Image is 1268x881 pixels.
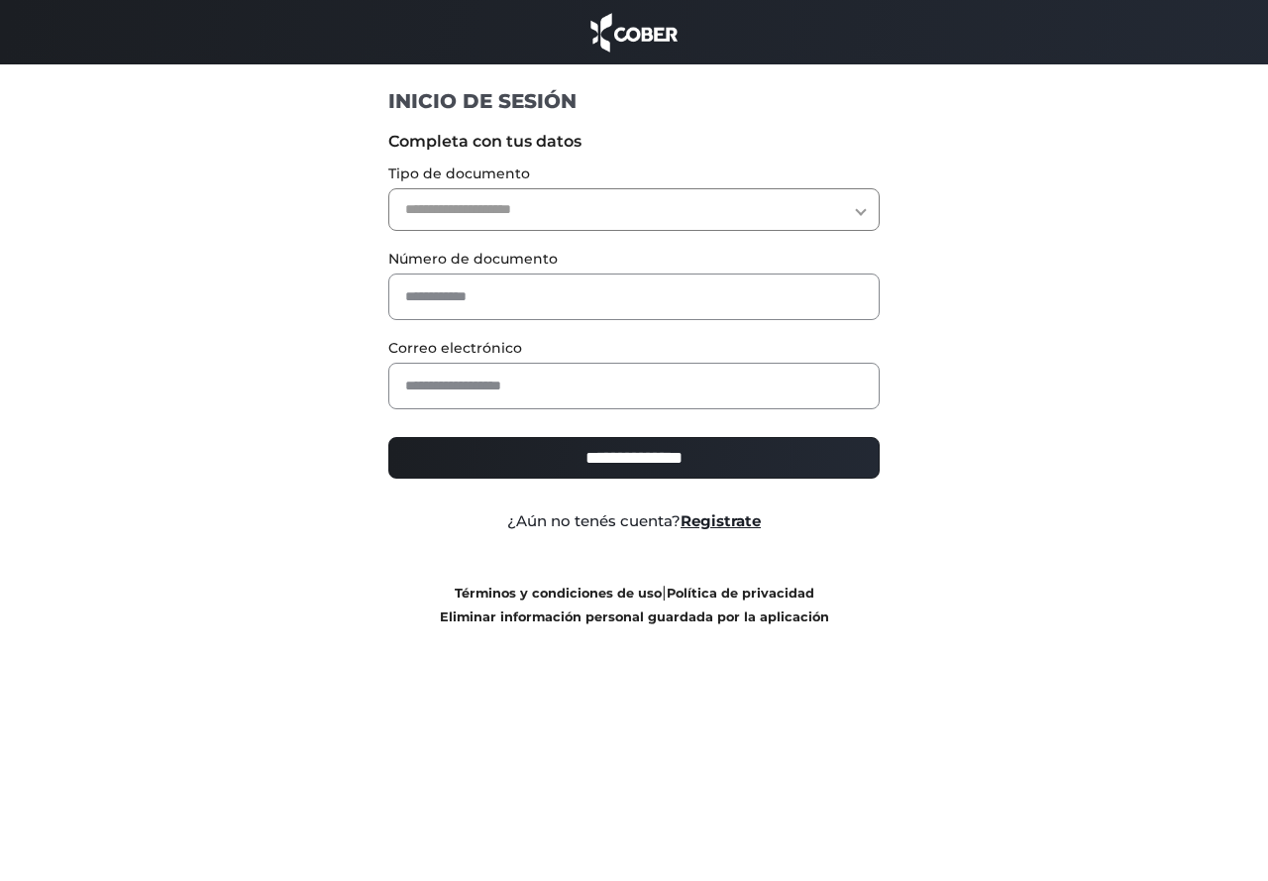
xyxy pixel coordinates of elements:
div: | [373,581,896,628]
div: ¿Aún no tenés cuenta? [373,510,896,533]
label: Tipo de documento [388,164,881,184]
a: Eliminar información personal guardada por la aplicación [440,609,829,624]
label: Número de documento [388,249,881,270]
h1: INICIO DE SESIÓN [388,88,881,114]
a: Política de privacidad [667,586,814,601]
img: cober_marca.png [585,10,683,55]
a: Registrate [681,511,761,530]
label: Completa con tus datos [388,130,881,154]
a: Términos y condiciones de uso [455,586,662,601]
label: Correo electrónico [388,338,881,359]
